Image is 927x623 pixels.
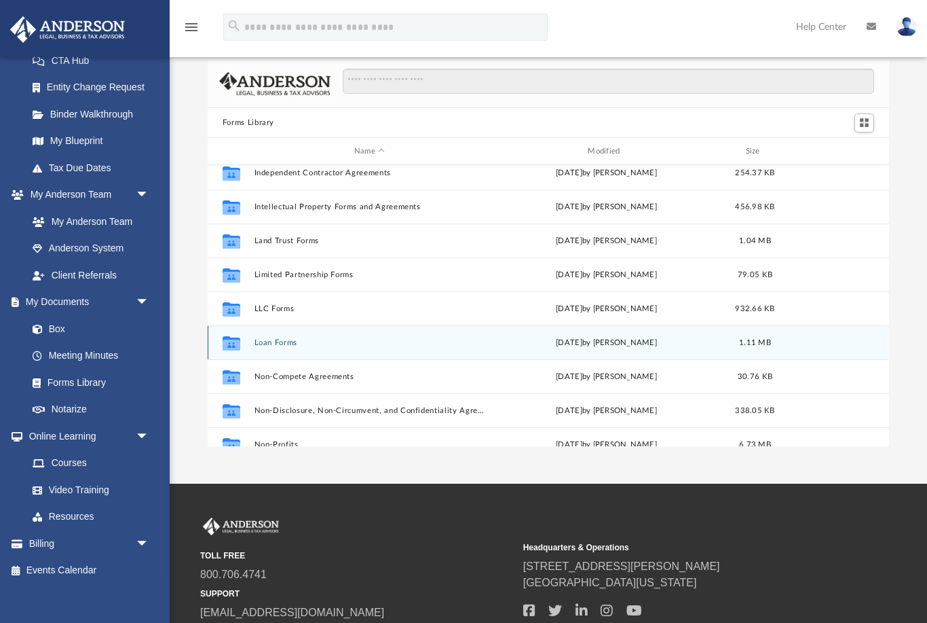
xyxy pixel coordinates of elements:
[491,337,721,349] div: [DATE] by [PERSON_NAME]
[200,607,384,618] a: [EMAIL_ADDRESS][DOMAIN_NAME]
[254,168,485,177] button: Independent Contractor Agreements
[6,16,129,43] img: Anderson Advisors Platinum Portal
[523,541,837,554] small: Headquarters & Operations
[491,145,722,158] div: Modified
[19,101,170,128] a: Binder Walkthrough
[491,167,721,179] div: [DATE] by [PERSON_NAME]
[223,117,274,129] button: Forms Library
[19,235,163,262] a: Anderson System
[19,396,163,423] a: Notarize
[136,289,163,317] span: arrow_drop_down
[739,441,771,448] span: 6.73 MB
[19,369,156,396] a: Forms Library
[254,202,485,211] button: Intellectual Property Forms and Agreements
[19,154,170,181] a: Tax Due Dates
[491,371,721,383] div: [DATE] by [PERSON_NAME]
[254,338,485,347] button: Loan Forms
[183,26,200,35] a: menu
[491,439,721,451] div: [DATE] by [PERSON_NAME]
[491,235,721,247] div: [DATE] by [PERSON_NAME]
[738,271,772,279] span: 79.05 KB
[727,145,782,158] div: Size
[19,342,163,370] a: Meeting Minutes
[735,169,774,177] span: 254.37 KB
[896,17,917,37] img: User Pic
[214,145,248,158] div: id
[523,577,697,588] a: [GEOGRAPHIC_DATA][US_STATE]
[739,339,771,346] span: 1.11 MB
[10,557,170,584] a: Events Calendar
[200,569,267,580] a: 800.706.4741
[739,237,771,245] span: 1.04 MB
[200,588,514,600] small: SUPPORT
[19,47,170,74] a: CTA Hub
[19,128,163,155] a: My Blueprint
[254,440,485,449] button: Non-Profits
[227,18,242,33] i: search
[136,423,163,450] span: arrow_drop_down
[183,19,200,35] i: menu
[19,450,163,477] a: Courses
[735,407,774,414] span: 338.05 KB
[136,181,163,209] span: arrow_drop_down
[10,423,163,450] a: Online Learningarrow_drop_down
[788,145,883,158] div: id
[254,236,485,245] button: Land Trust Forms
[136,530,163,558] span: arrow_drop_down
[19,74,170,101] a: Entity Change Request
[254,372,485,381] button: Non-Compete Agreements
[253,145,485,158] div: Name
[738,373,772,380] span: 30.76 KB
[491,269,721,281] div: [DATE] by [PERSON_NAME]
[200,518,282,535] img: Anderson Advisors Platinum Portal
[10,530,170,557] a: Billingarrow_drop_down
[735,305,774,313] span: 932.66 KB
[491,303,721,315] div: [DATE] by [PERSON_NAME]
[343,69,875,94] input: Search files and folders
[523,560,720,572] a: [STREET_ADDRESS][PERSON_NAME]
[735,203,774,211] span: 456.98 KB
[254,406,485,415] button: Non-Disclosure, Non-Circumvent, and Confidentiality Agreements
[19,208,156,235] a: My Anderson Team
[254,270,485,279] button: Limited Partnership Forms
[200,550,514,562] small: TOLL FREE
[19,476,156,503] a: Video Training
[10,289,163,316] a: My Documentsarrow_drop_down
[254,304,485,313] button: LLC Forms
[19,262,163,289] a: Client Referrals
[10,181,163,209] a: My Anderson Teamarrow_drop_down
[19,503,163,531] a: Resources
[208,165,889,447] div: grid
[491,201,721,213] div: [DATE] by [PERSON_NAME]
[854,113,875,132] button: Switch to Grid View
[19,315,156,342] a: Box
[491,405,721,417] div: [DATE] by [PERSON_NAME]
